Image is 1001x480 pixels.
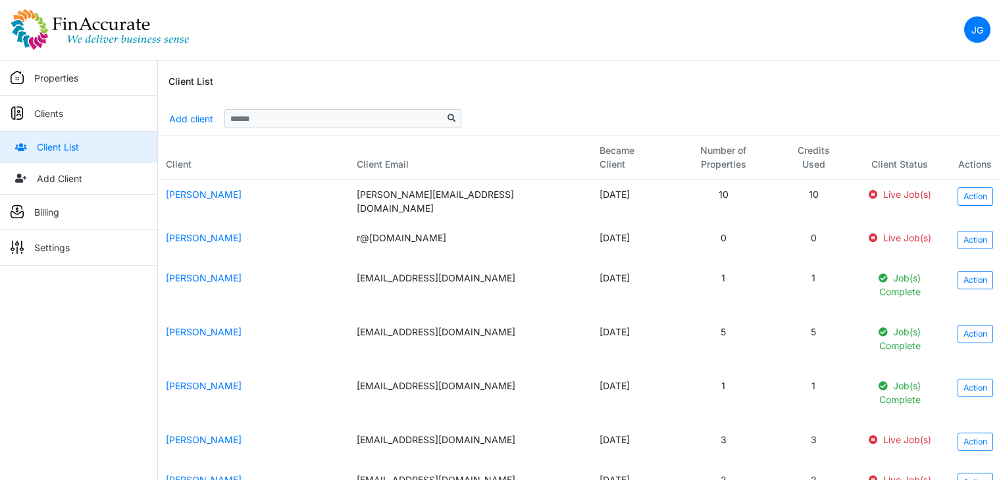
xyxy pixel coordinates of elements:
[166,272,242,283] a: [PERSON_NAME]
[349,371,592,425] td: [EMAIL_ADDRESS][DOMAIN_NAME]
[592,135,669,180] th: Became Client
[858,379,942,406] p: Job(s) Complete
[224,109,443,128] input: Sizing example input
[669,317,777,371] td: 5
[777,263,850,317] td: 1
[168,107,214,130] a: Add client
[958,187,993,206] a: Action
[166,434,242,445] a: [PERSON_NAME]
[858,187,942,201] p: Live Job(s)
[669,179,777,223] td: 10
[11,9,190,51] img: spp logo
[34,71,78,85] p: Properties
[11,107,24,120] img: sidemenu_client.png
[858,231,942,245] p: Live Job(s)
[166,232,242,243] a: [PERSON_NAME]
[950,135,1001,180] th: Actions
[958,433,993,451] a: Action
[777,135,850,180] th: Credits Used
[592,371,669,425] td: [DATE]
[166,380,242,391] a: [PERSON_NAME]
[349,317,592,371] td: [EMAIL_ADDRESS][DOMAIN_NAME]
[166,326,242,337] a: [PERSON_NAME]
[964,16,990,43] a: JG
[349,263,592,317] td: [EMAIL_ADDRESS][DOMAIN_NAME]
[669,371,777,425] td: 1
[34,241,70,254] p: Settings
[669,263,777,317] td: 1
[11,241,24,254] img: sidemenu_settings.png
[669,135,777,180] th: Number of Properties
[34,205,59,219] p: Billing
[858,325,942,352] p: Job(s) Complete
[166,189,242,200] a: [PERSON_NAME]
[349,179,592,223] td: [PERSON_NAME][EMAIL_ADDRESS][DOMAIN_NAME]
[11,205,24,218] img: sidemenu_billing.png
[158,135,349,180] th: Client
[11,71,24,84] img: sidemenu_properties.png
[958,231,993,249] a: Action
[777,223,850,263] td: 0
[858,271,942,299] p: Job(s) Complete
[777,179,850,223] td: 10
[958,271,993,289] a: Action
[777,317,850,371] td: 5
[669,223,777,263] td: 0
[958,325,993,343] a: Action
[34,107,63,120] p: Clients
[958,379,993,397] a: Action
[850,135,950,180] th: Client Status
[592,263,669,317] td: [DATE]
[592,223,669,263] td: [DATE]
[858,433,942,446] p: Live Job(s)
[777,371,850,425] td: 1
[168,76,213,87] h6: Client List
[592,425,669,465] td: [DATE]
[777,425,850,465] td: 3
[971,23,983,37] p: JG
[592,179,669,223] td: [DATE]
[349,223,592,263] td: r@[DOMAIN_NAME]
[349,135,592,180] th: Client Email
[669,425,777,465] td: 3
[592,317,669,371] td: [DATE]
[349,425,592,465] td: [EMAIL_ADDRESS][DOMAIN_NAME]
